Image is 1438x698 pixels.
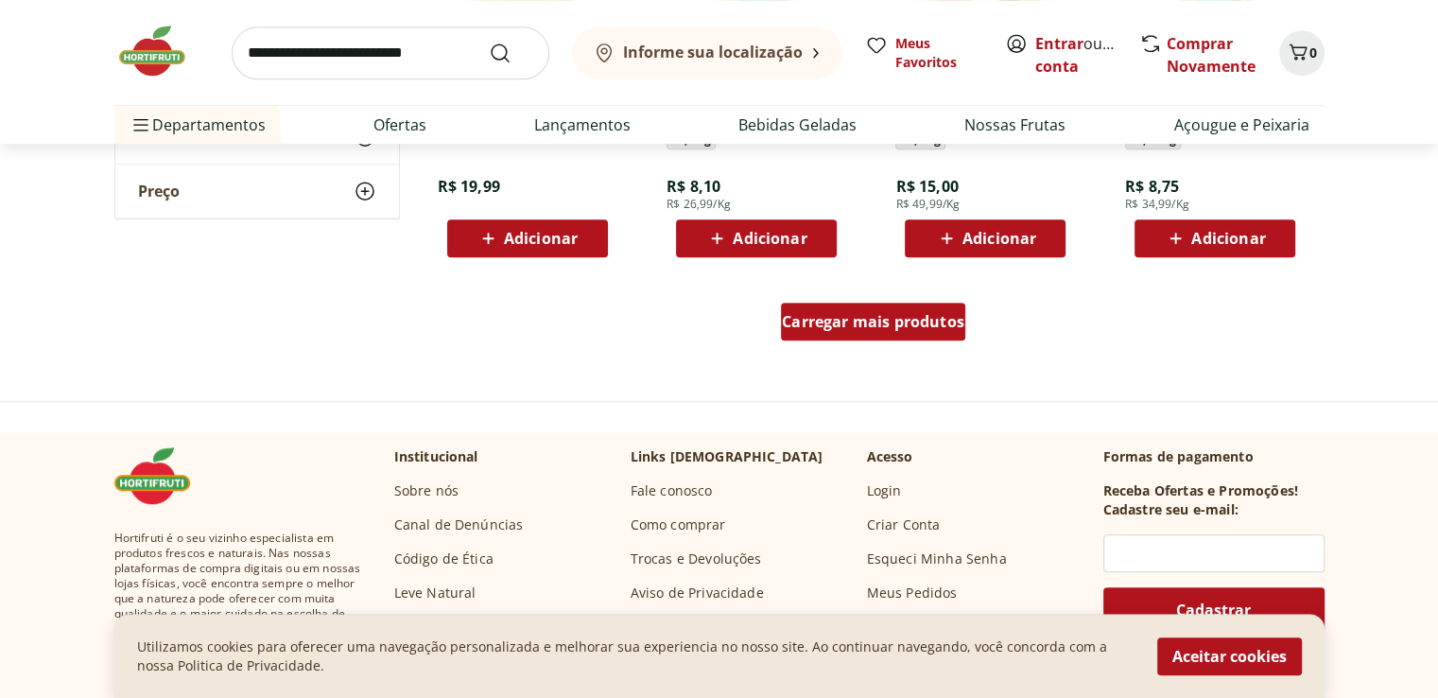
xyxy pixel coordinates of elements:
button: Carrinho [1279,30,1325,76]
p: Links [DEMOGRAPHIC_DATA] [631,447,823,466]
span: R$ 26,99/Kg [667,197,731,212]
a: Ofertas [373,113,426,136]
span: Adicionar [962,231,1036,246]
a: Carregar mais produtos [781,303,965,348]
a: Lançamentos [534,113,631,136]
a: Açougue e Peixaria [1173,113,1308,136]
span: Hortifruti é o seu vizinho especialista em produtos frescos e naturais. Nas nossas plataformas de... [114,531,364,637]
a: Sobre nós [394,481,459,500]
span: Departamentos [130,102,266,148]
span: Cadastrar [1176,602,1251,618]
h3: Receba Ofertas e Promoções! [1103,481,1298,500]
a: Entrar [1035,33,1083,54]
span: R$ 49,99/Kg [895,197,960,212]
a: Nossas Frutas [964,113,1066,136]
a: Login [867,481,902,500]
img: Hortifruti [114,23,209,79]
a: Criar Conta [867,515,941,534]
a: Meus Favoritos [865,34,982,72]
button: Adicionar [1135,219,1295,257]
span: R$ 15,00 [895,176,958,197]
span: 0 [1309,44,1317,61]
button: Aceitar cookies [1157,637,1302,675]
button: Cadastrar [1103,587,1325,633]
h3: Cadastre seu e-mail: [1103,500,1239,519]
button: Preço [115,166,399,218]
a: Trocas e Devoluções [631,550,762,568]
img: Hortifruti [114,447,209,504]
a: Meus Pedidos [867,584,958,602]
a: Leve Natural [394,584,476,602]
b: Informe sua localização [623,42,803,62]
button: Submit Search [489,42,534,64]
a: Código de Ética [394,550,494,568]
button: Informe sua localização [572,26,842,79]
span: R$ 19,99 [438,176,500,197]
a: Aviso de Privacidade [631,584,764,602]
button: Menu [130,102,152,148]
span: Preço [138,183,180,201]
button: Adicionar [905,219,1066,257]
a: Como comprar [631,515,726,534]
a: Comprar Novamente [1167,33,1256,77]
input: search [232,26,549,79]
span: ou [1035,32,1119,78]
button: Adicionar [447,219,608,257]
span: R$ 8,10 [667,176,720,197]
p: Institucional [394,447,478,466]
p: Formas de pagamento [1103,447,1325,466]
span: Adicionar [504,231,578,246]
a: Canal de Denúncias [394,515,524,534]
span: R$ 34,99/Kg [1125,197,1189,212]
span: Adicionar [1191,231,1265,246]
a: Bebidas Geladas [738,113,857,136]
p: Utilizamos cookies para oferecer uma navegação personalizada e melhorar sua experiencia no nosso ... [137,637,1135,675]
span: R$ 8,75 [1125,176,1179,197]
span: Adicionar [733,231,806,246]
p: Acesso [867,447,913,466]
a: Criar conta [1035,33,1139,77]
a: Esqueci Minha Senha [867,550,1007,568]
span: Meus Favoritos [895,34,982,72]
span: Carregar mais produtos [782,314,964,329]
a: Fale conosco [631,481,713,500]
button: Adicionar [676,219,837,257]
